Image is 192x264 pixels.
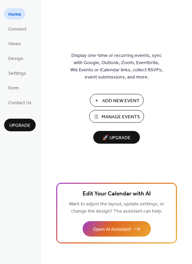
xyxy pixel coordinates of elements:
[4,97,36,108] a: Contact Us
[83,221,151,237] button: Open AI Assistant
[8,26,26,33] span: Connect
[4,38,25,49] a: Views
[93,226,131,233] span: Open AI Assistant
[69,200,164,216] span: Want to adjust the layout, update settings, or change the design? The assistant can help.
[102,97,140,105] span: Add New Event
[4,23,31,34] a: Connect
[4,52,27,64] a: Design
[83,189,151,199] span: Edit Your Calendar with AI
[4,119,36,131] button: Upgrade
[101,113,140,121] span: Manage Events
[8,55,23,62] span: Design
[97,133,136,143] span: 🚀 Upgrade
[8,70,26,77] span: Settings
[8,40,21,48] span: Views
[4,82,23,93] a: Form
[70,52,163,81] span: Display one-time or recurring events, sync with Google, Outlook, Zoom, Eventbrite, Wix Events or ...
[89,110,144,123] button: Manage Events
[90,94,144,107] button: Add New Event
[8,11,21,18] span: Home
[8,99,32,107] span: Contact Us
[8,85,19,92] span: Form
[4,67,30,79] a: Settings
[4,8,25,20] a: Home
[9,122,31,129] span: Upgrade
[93,131,140,144] button: 🚀 Upgrade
